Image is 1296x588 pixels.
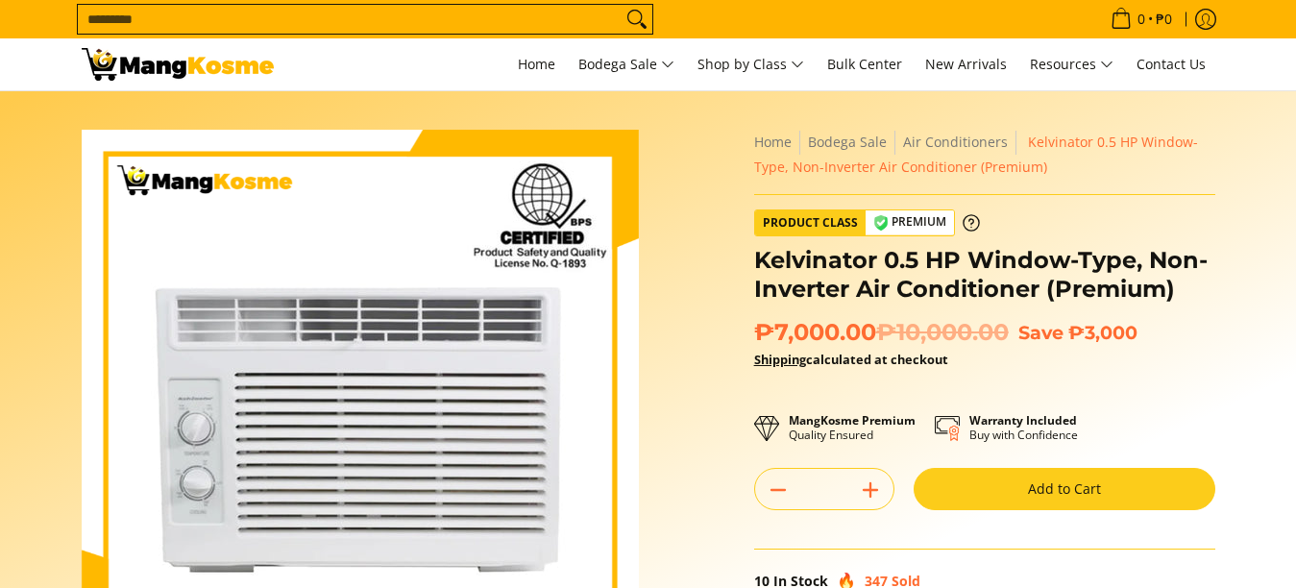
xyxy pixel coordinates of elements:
span: 0 [1135,12,1148,26]
span: Home [518,55,555,73]
a: Bodega Sale [808,133,887,151]
a: Home [754,133,792,151]
span: Premium [866,210,954,234]
a: Resources [1020,38,1123,90]
a: Home [508,38,565,90]
span: Bodega Sale [578,53,674,77]
strong: MangKosme Premium [789,412,916,429]
span: ₱3,000 [1068,321,1137,344]
a: Shipping [754,351,806,368]
strong: calculated at checkout [754,351,948,368]
span: New Arrivals [925,55,1007,73]
span: Contact Us [1137,55,1206,73]
button: Search [622,5,652,34]
img: premium-badge-icon.webp [873,215,889,231]
a: Air Conditioners [903,133,1008,151]
span: Kelvinator 0.5 HP Window-Type, Non-Inverter Air Conditioner (Premium) [754,133,1198,176]
a: Product Class Premium [754,209,980,236]
strong: Warranty Included [969,412,1077,429]
span: ₱0 [1153,12,1175,26]
span: Save [1018,321,1064,344]
p: Buy with Confidence [969,413,1078,442]
a: New Arrivals [916,38,1016,90]
span: Resources [1030,53,1113,77]
span: ₱7,000.00 [754,318,1009,347]
span: Product Class [755,210,866,235]
nav: Main Menu [293,38,1215,90]
button: Add [847,475,893,505]
span: Bulk Center [827,55,902,73]
a: Bulk Center [818,38,912,90]
span: • [1105,9,1178,30]
a: Contact Us [1127,38,1215,90]
a: Bodega Sale [569,38,684,90]
button: Add to Cart [914,468,1215,510]
button: Subtract [755,475,801,505]
img: Kelvinator 0.5 HP Window-Type Air Conditioner (Premium) l Mang Kosme [82,48,274,81]
p: Quality Ensured [789,413,916,442]
h1: Kelvinator 0.5 HP Window-Type, Non-Inverter Air Conditioner (Premium) [754,246,1215,304]
a: Shop by Class [688,38,814,90]
span: Shop by Class [697,53,804,77]
del: ₱10,000.00 [876,318,1009,347]
nav: Breadcrumbs [754,130,1215,180]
